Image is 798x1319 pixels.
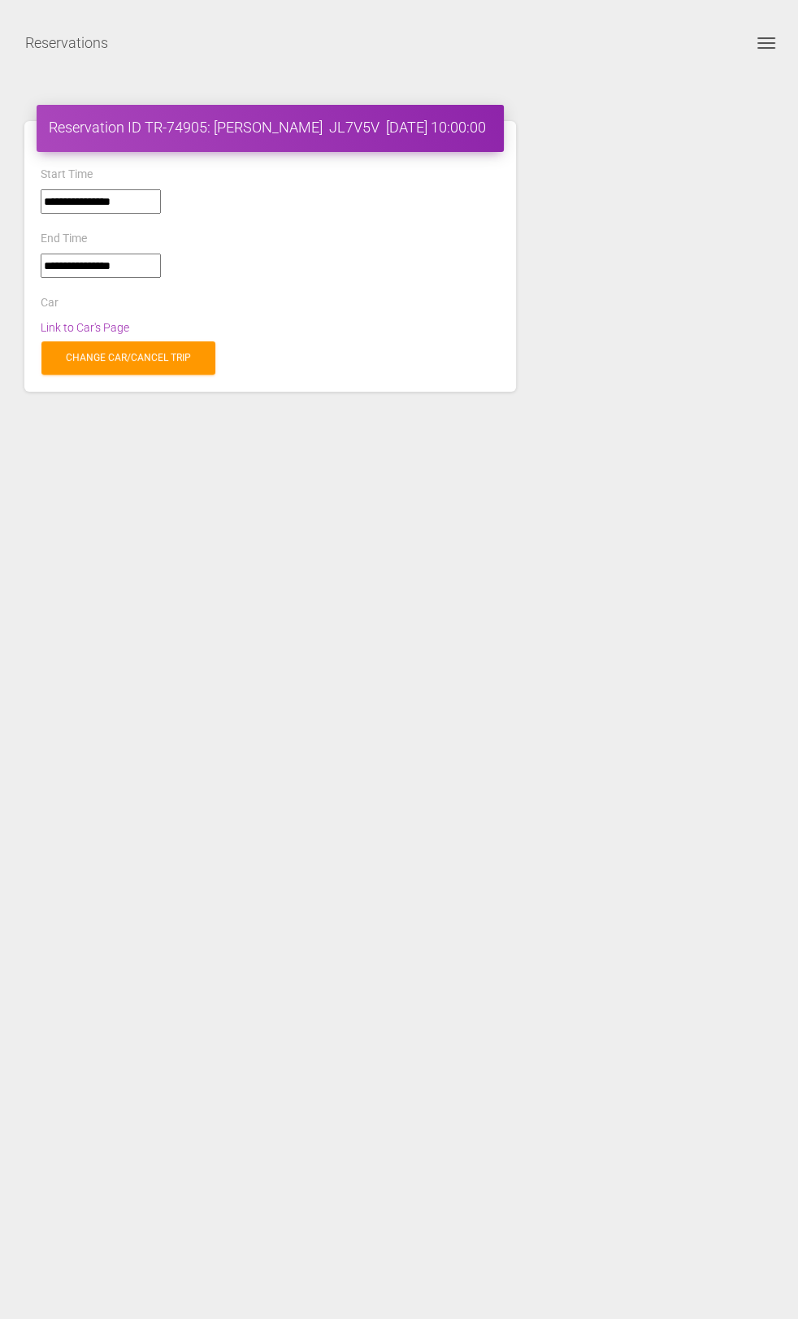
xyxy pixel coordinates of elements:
button: Toggle navigation [747,33,786,53]
a: Change car/cancel trip [41,341,215,375]
label: Start Time [41,167,93,183]
label: Car [41,295,59,311]
a: Reservations [25,23,108,63]
label: End Time [41,231,87,247]
h4: Reservation ID TR-74905: [PERSON_NAME] JL7V5V [DATE] 10:00:00 [49,117,492,137]
a: Link to Car's Page [41,321,129,334]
